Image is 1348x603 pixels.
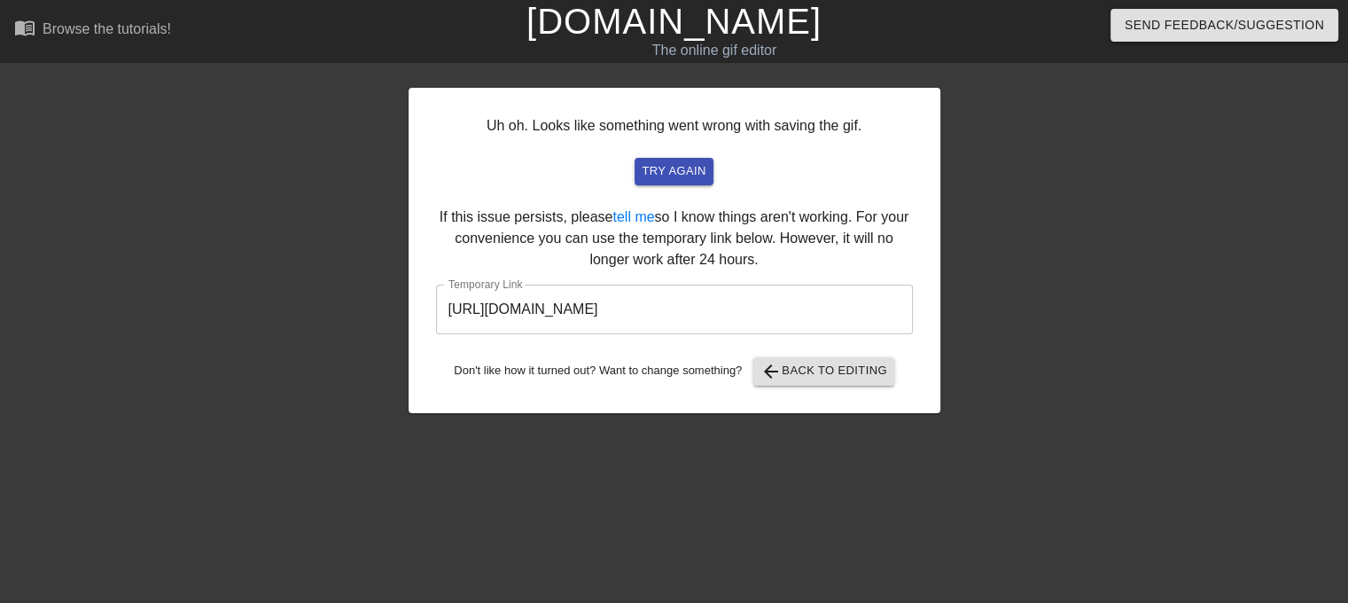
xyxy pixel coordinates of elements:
div: The online gif editor [458,40,970,61]
button: Send Feedback/Suggestion [1110,9,1338,42]
button: try again [635,158,713,185]
button: Back to Editing [753,357,894,386]
a: Browse the tutorials! [14,17,171,44]
span: arrow_back [760,361,782,382]
span: menu_book [14,17,35,38]
a: [DOMAIN_NAME] [526,2,822,41]
div: Don't like how it turned out? Want to change something? [436,357,913,386]
span: try again [642,161,705,182]
span: Send Feedback/Suggestion [1125,14,1324,36]
div: Browse the tutorials! [43,21,171,36]
input: bare [436,285,913,334]
a: tell me [612,209,654,224]
span: Back to Editing [760,361,887,382]
div: Uh oh. Looks like something went wrong with saving the gif. If this issue persists, please so I k... [409,88,940,413]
